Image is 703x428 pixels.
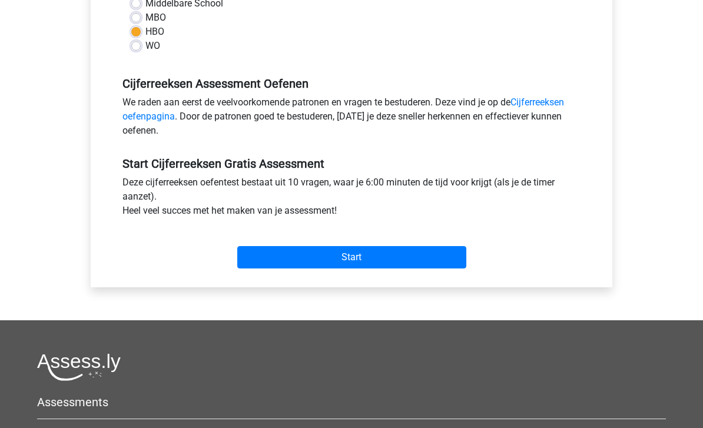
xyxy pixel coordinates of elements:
h5: Start Cijferreeksen Gratis Assessment [122,157,581,171]
label: HBO [145,25,164,39]
h5: Assessments [37,395,666,409]
div: We raden aan eerst de veelvoorkomende patronen en vragen te bestuderen. Deze vind je op de . Door... [114,95,589,142]
div: Deze cijferreeksen oefentest bestaat uit 10 vragen, waar je 6:00 minuten de tijd voor krijgt (als... [114,175,589,223]
img: Assessly logo [37,353,121,381]
h5: Cijferreeksen Assessment Oefenen [122,77,581,91]
label: MBO [145,11,166,25]
input: Start [237,246,466,268]
label: WO [145,39,160,53]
